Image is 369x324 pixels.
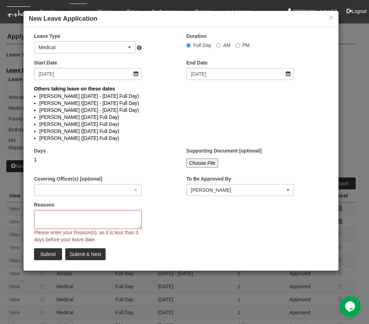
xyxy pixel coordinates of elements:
[186,184,294,196] button: Aline Eustaquio Low
[34,156,142,163] div: 1
[186,147,262,154] label: Supporting Document [optional]
[186,33,207,40] label: Duration
[34,230,138,242] span: Please enter your Reason(s), as it is less than 3 days before your leave date.
[340,296,362,317] iframe: chat widget
[39,100,323,107] li: [PERSON_NAME] ([DATE] - [DATE] Full Day)
[186,68,294,80] input: d/m/yyyy
[29,15,97,22] b: New Leave Application
[34,201,54,208] label: Reasons
[223,42,230,48] span: AM
[39,44,127,51] div: Medical
[39,93,323,100] li: [PERSON_NAME] ([DATE] - [DATE] Full Day)
[34,147,46,154] label: Days
[329,14,333,21] button: ×
[39,135,323,142] li: [PERSON_NAME] ([DATE] Full Day)
[186,175,231,182] label: To Be Approved By
[191,187,285,194] div: [PERSON_NAME]
[34,59,57,66] label: Start Date
[34,175,102,182] label: Covering Officer(s) [optional]
[34,33,60,40] label: Leave Type
[39,128,323,135] li: [PERSON_NAME] ([DATE] Full Day)
[242,42,250,48] span: PM
[34,86,115,92] b: Others taking leave on these dates
[34,68,142,80] input: d/m/yyyy
[193,42,211,48] span: Full Day
[39,121,323,128] li: [PERSON_NAME] ([DATE] Full Day)
[65,248,106,260] input: Submit & Next
[186,59,208,66] label: End Date
[34,248,62,260] input: Submit
[39,107,323,114] li: [PERSON_NAME] ([DATE] - [DATE] Full Day)
[34,41,135,53] button: Medical
[39,114,323,121] li: [PERSON_NAME] ([DATE] Full Day)
[186,158,218,168] input: Choose File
